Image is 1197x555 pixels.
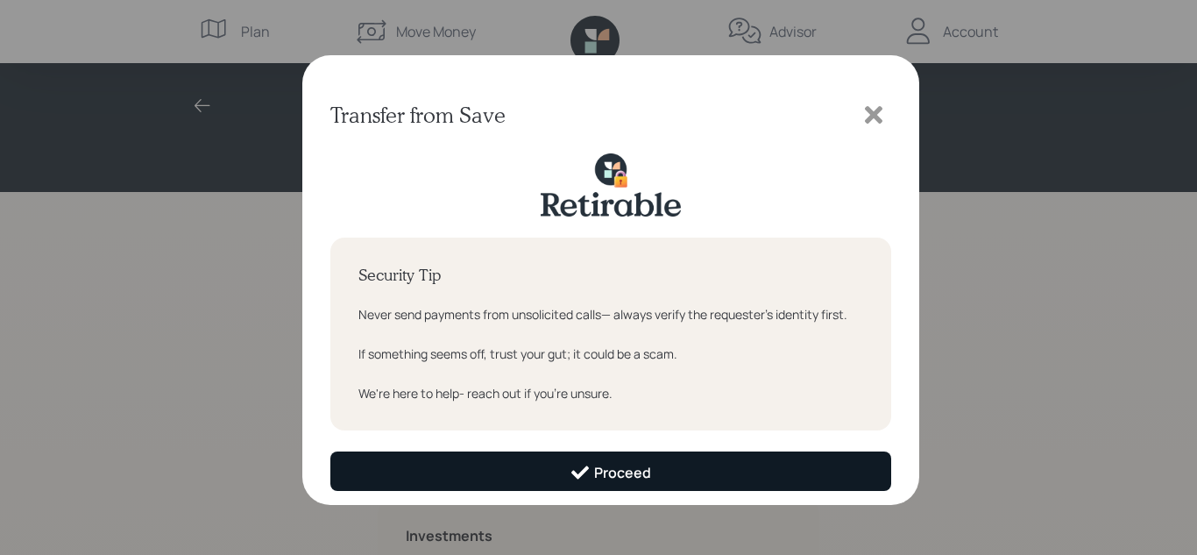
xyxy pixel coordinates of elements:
div: We're here to help- reach out if you're unsure. [358,384,863,402]
div: If something seems off, trust your gut; it could be a scam. [358,345,863,363]
div: Proceed [570,462,651,483]
h3: Transfer from Save [330,103,506,128]
div: Never send payments from unsolicited calls— always verify the requester's identity first. [358,305,863,324]
h4: Security Tip [358,266,863,285]
img: retirable-security-lock [541,153,681,217]
button: Proceed [330,452,891,491]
